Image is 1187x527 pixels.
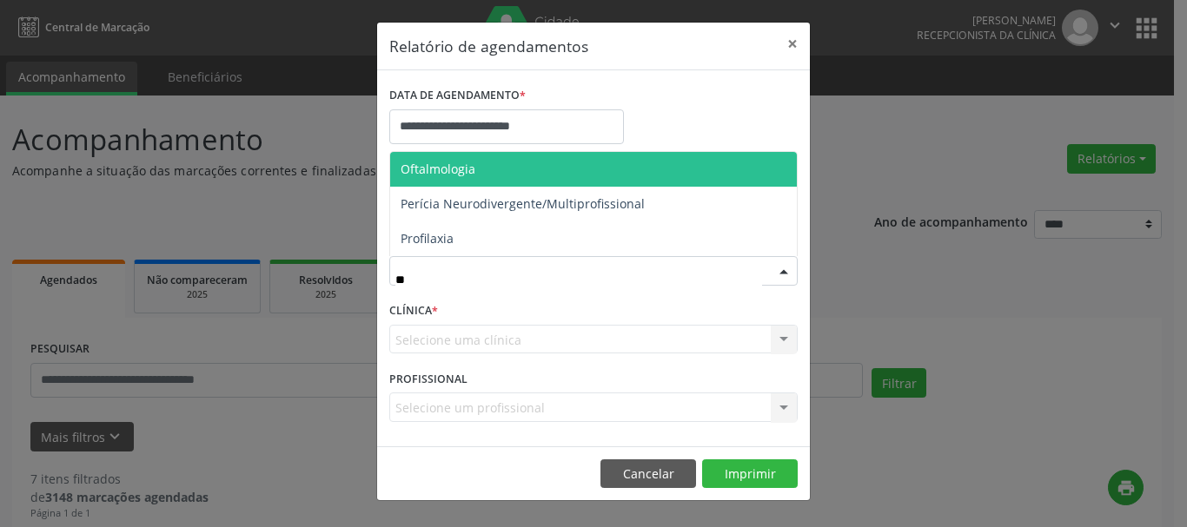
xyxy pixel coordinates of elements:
button: Imprimir [702,459,798,489]
h5: Relatório de agendamentos [389,35,588,57]
button: Cancelar [600,459,696,489]
button: Close [775,23,810,65]
label: DATA DE AGENDAMENTO [389,82,526,109]
span: Profilaxia [401,230,454,247]
label: PROFISSIONAL [389,366,468,392]
label: CLÍNICA [389,298,438,325]
span: Oftalmologia [401,161,475,177]
span: Perícia Neurodivergente/Multiprofissional [401,195,645,212]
